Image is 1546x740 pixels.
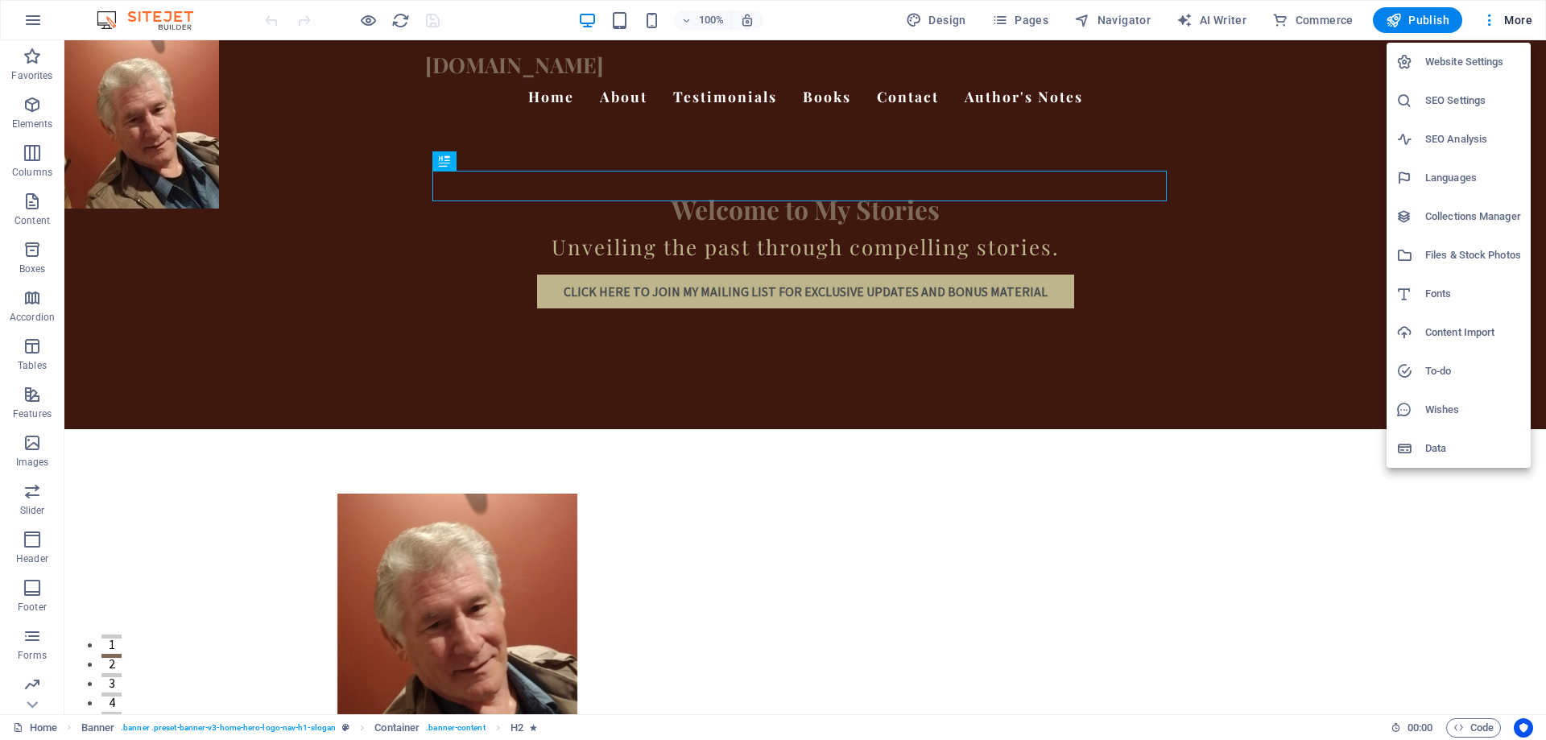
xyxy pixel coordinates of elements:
button: 1 [37,594,57,598]
button: 3 [37,633,57,637]
button: 4 [37,652,57,656]
h6: Website Settings [1425,52,1521,72]
button: 5 [37,672,57,676]
h6: To-do [1425,362,1521,381]
img: tab_keywords_by_traffic_grey.svg [160,93,173,106]
div: Keywords by Traffic [178,95,271,105]
h6: Files & Stock Photos [1425,246,1521,265]
div: v 4.0.25 [45,26,79,39]
div: Domain: [DOMAIN_NAME] [42,42,177,55]
h6: Content Import [1425,323,1521,342]
button: 2 [37,614,57,618]
h6: Data [1425,439,1521,458]
h6: SEO Analysis [1425,130,1521,149]
img: tab_domain_overview_orange.svg [43,93,56,106]
h6: Wishes [1425,400,1521,420]
img: logo_orange.svg [26,26,39,39]
h6: Collections Manager [1425,207,1521,226]
h6: Languages [1425,168,1521,188]
img: website_grey.svg [26,42,39,55]
div: Domain Overview [61,95,144,105]
h6: SEO Settings [1425,91,1521,110]
h6: Fonts [1425,284,1521,304]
